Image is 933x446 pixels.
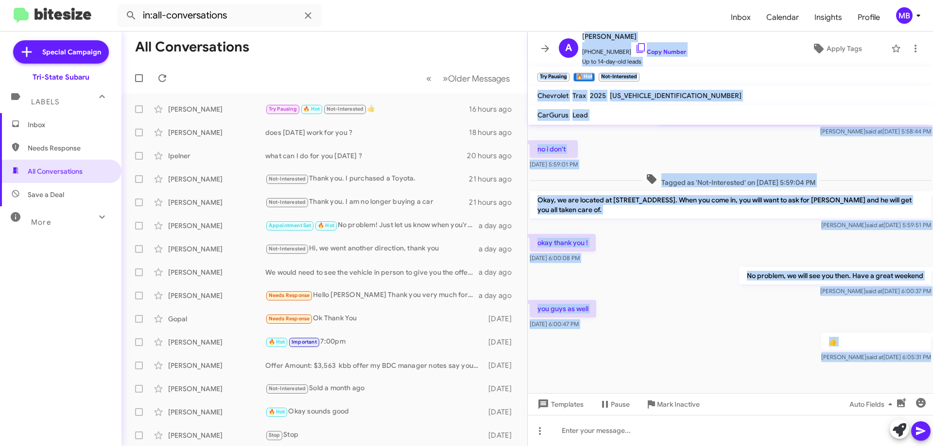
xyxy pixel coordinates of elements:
input: Search [118,4,322,27]
div: what can I do for you [DATE] ? [265,151,467,161]
div: Tri-State Subaru [33,72,89,82]
span: Lead [572,111,588,119]
div: No problem! Just let us know when you're ready, and we can find a time that works for you. Lookin... [265,220,479,231]
span: Mark Inactive [657,396,700,413]
div: [PERSON_NAME] [168,361,265,370]
span: CarGurus [537,111,569,119]
div: Thank you. I am no longer buying a car [265,197,469,208]
a: Inbox [723,3,759,32]
small: Not-Interested [599,73,639,82]
button: Pause [591,396,638,413]
div: Ok Thank You [265,313,484,324]
h1: All Conversations [135,39,249,55]
span: Tagged as 'Not-Interested' on [DATE] 5:59:04 PM [642,173,819,187]
span: said at [866,353,883,361]
div: does [DATE] work for you ? [265,128,469,137]
span: [US_VEHICLE_IDENTIFICATION_NUMBER] [610,91,742,100]
div: [PERSON_NAME] [168,430,265,440]
div: 7:00pm [265,336,484,347]
a: Insights [807,3,850,32]
div: 21 hours ago [469,198,519,207]
div: [PERSON_NAME] [168,244,265,254]
span: Try Pausing [269,106,297,112]
p: Okay, we are located at [STREET_ADDRESS]. When you come in, you will want to ask for [PERSON_NAME... [530,191,931,218]
p: 👍 [821,333,931,350]
div: Ipelner [168,151,265,161]
span: [PHONE_NUMBER] [582,42,686,57]
div: Offer Amount: $3,563 kbb offer my BDC manager notes say your passing it on to your son let us kno... [265,361,484,370]
a: Calendar [759,3,807,32]
div: [PERSON_NAME] [168,198,265,207]
div: Gopal [168,314,265,324]
span: [PERSON_NAME] [DATE] 6:00:37 PM [820,287,931,295]
span: Appointment Set [269,222,311,229]
div: Hi, we went another direction, thank you [265,243,479,254]
span: Chevrolet [537,91,569,100]
div: a day ago [479,221,519,231]
span: [PERSON_NAME] [DATE] 5:58:44 PM [820,128,931,135]
span: Save a Deal [28,190,64,199]
div: [DATE] [484,407,519,417]
div: [PERSON_NAME] [168,221,265,231]
span: Trax [572,91,586,100]
span: 🔥 Hot [318,222,334,229]
span: All Conversations [28,166,83,176]
div: [PERSON_NAME] [168,104,265,114]
div: 21 hours ago [469,174,519,184]
button: Templates [528,396,591,413]
div: [PERSON_NAME] [168,267,265,277]
a: Special Campaign [13,40,109,64]
nav: Page navigation example [421,68,516,88]
div: [PERSON_NAME] [168,384,265,394]
button: Next [437,68,516,88]
div: Thank you. I purchased a Toyota. [265,173,469,184]
button: Previous [420,68,437,88]
small: 🔥 Hot [573,73,594,82]
button: MB [888,7,922,24]
span: Needs Response [269,315,310,322]
span: 🔥 Hot [303,106,320,112]
div: 18 hours ago [469,128,519,137]
span: More [31,218,51,227]
div: MB [896,7,913,24]
span: Not-Interested [269,199,306,205]
span: Templates [536,396,584,413]
span: » [443,72,448,84]
span: Inbox [28,120,110,130]
span: Not-Interested [269,385,306,392]
span: said at [866,221,883,229]
div: Hello [PERSON_NAME] Thank you very much for our conversations, you have been very informative and... [265,290,479,301]
div: 20 hours ago [467,151,519,161]
div: [DATE] [484,361,519,370]
div: a day ago [479,244,519,254]
a: Profile [850,3,888,32]
p: no i don't [530,140,578,158]
p: No problem, we will see you then. Have a great weekend [739,267,931,284]
span: Not-Interested [269,176,306,182]
p: you guys as well [530,300,596,317]
div: 16 hours ago [469,104,519,114]
a: Copy Number [635,48,686,55]
div: [PERSON_NAME] [168,291,265,300]
span: Not-Interested [269,246,306,252]
span: Not-Interested [327,106,364,112]
div: [DATE] [484,384,519,394]
span: [PERSON_NAME] [582,31,686,42]
span: [DATE] 6:00:08 PM [530,254,580,262]
span: Important [292,339,317,345]
small: Try Pausing [537,73,570,82]
span: [PERSON_NAME] [DATE] 6:05:31 PM [821,353,931,361]
button: Apply Tags [787,40,886,57]
span: [PERSON_NAME] [DATE] 5:59:51 PM [821,221,931,229]
button: Auto Fields [842,396,904,413]
span: A [565,40,572,56]
span: Needs Response [269,292,310,298]
span: Labels [31,98,59,106]
span: 🔥 Hot [269,339,285,345]
div: [PERSON_NAME] [168,407,265,417]
div: 👍 [265,103,469,115]
span: Stop [269,432,280,438]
